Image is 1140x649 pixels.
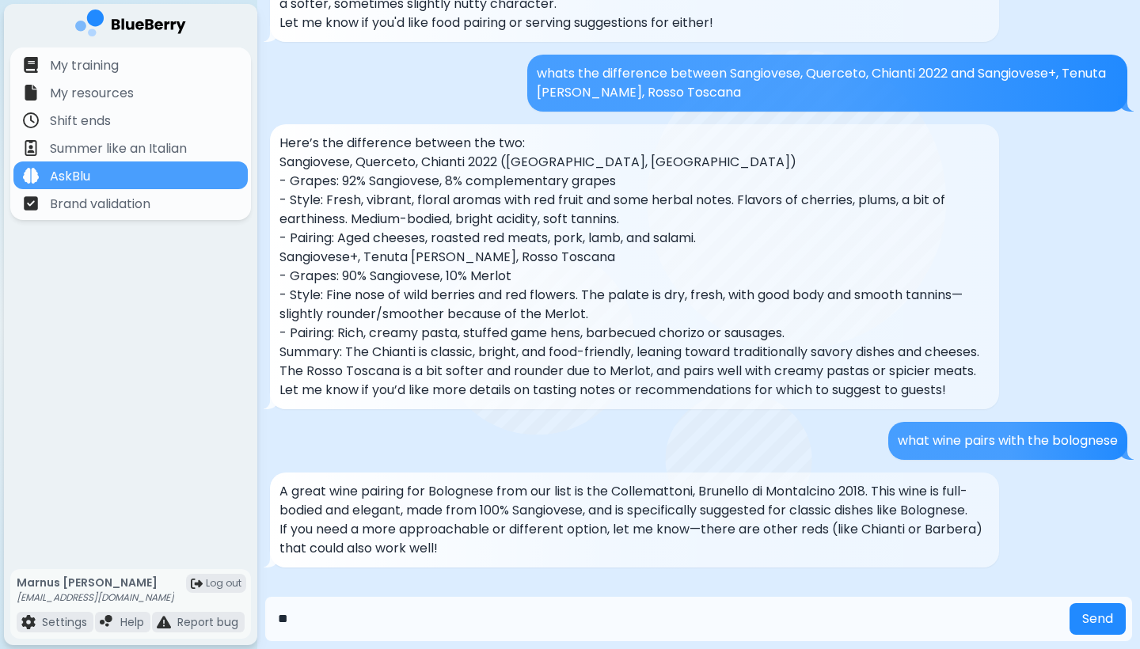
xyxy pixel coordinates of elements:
p: - Style: Fresh, vibrant, floral aromas with red fruit and some herbal notes. Flavors of cherries,... [279,191,990,229]
img: file icon [23,195,39,211]
p: Shift ends [50,112,111,131]
img: file icon [157,615,171,629]
p: [EMAIL_ADDRESS][DOMAIN_NAME] [17,591,174,604]
p: Let me know if you'd like food pairing or serving suggestions for either! [279,13,990,32]
p: Report bug [177,615,238,629]
p: A great wine pairing for Bolognese from our list is the Collemattoni, Brunello di Montalcino 2018... [279,482,990,520]
p: Brand validation [50,195,150,214]
img: file icon [23,85,39,101]
p: Here’s the difference between the two: [279,134,990,153]
img: file icon [23,140,39,156]
p: - Grapes: 90% Sangiovese, 10% Merlot [279,267,990,286]
img: file icon [23,112,39,128]
p: - Pairing: Rich, creamy pasta, stuffed game hens, barbecued chorizo or sausages. [279,324,990,343]
img: logout [191,578,203,590]
img: file icon [21,615,36,629]
p: - Style: Fine nose of wild berries and red flowers. The palate is dry, fresh, with good body and ... [279,286,990,324]
p: Sangiovese+, Tenuta [PERSON_NAME], Rosso Toscana [279,248,990,267]
p: If you need a more approachable or different option, let me know—there are other reds (like Chian... [279,520,990,558]
p: Sangiovese, Querceto, Chianti 2022 ([GEOGRAPHIC_DATA], [GEOGRAPHIC_DATA]) [279,153,990,172]
p: - Pairing: Aged cheeses, roasted red meats, pork, lamb, and salami. [279,229,990,248]
p: AskBlu [50,167,90,186]
p: Help [120,615,144,629]
button: Send [1070,603,1126,635]
p: My resources [50,84,134,103]
p: Settings [42,615,87,629]
img: file icon [23,168,39,184]
span: Log out [206,577,241,590]
p: Summer like an Italian [50,139,187,158]
p: - Grapes: 92% Sangiovese, 8% complementary grapes [279,172,990,191]
p: Marnus [PERSON_NAME] [17,575,174,590]
img: file icon [23,57,39,73]
p: whats the difference between Sangiovese, Querceto, Chianti 2022 and Sangiovese+, Tenuta [PERSON_N... [537,64,1118,102]
img: file icon [100,615,114,629]
p: Summary: The Chianti is classic, bright, and food-friendly, leaning toward traditionally savory d... [279,343,990,381]
p: Let me know if you’d like more details on tasting notes or recommendations for which to suggest t... [279,381,990,400]
p: My training [50,56,119,75]
p: what wine pairs with the bolognese [898,431,1118,450]
img: company logo [75,9,186,42]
